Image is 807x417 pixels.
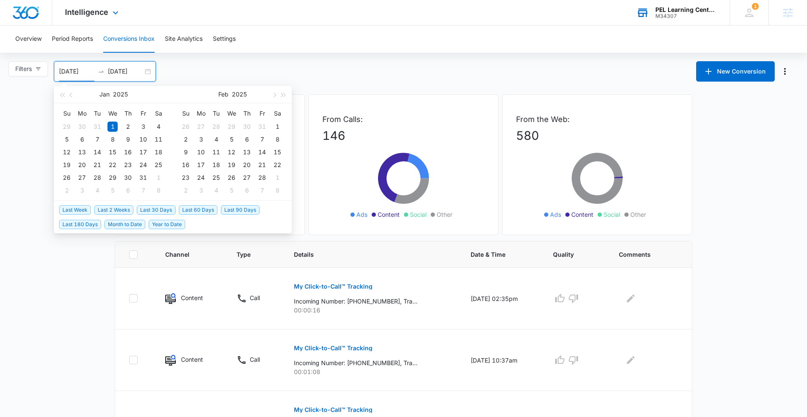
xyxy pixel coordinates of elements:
td: 2025-02-06 [120,184,135,197]
td: 2025-02-27 [239,171,254,184]
div: 30 [77,122,87,132]
div: 31 [138,173,148,183]
th: Fr [254,107,270,120]
input: Start date [59,67,94,76]
div: 19 [226,160,237,170]
td: 2025-03-07 [254,184,270,197]
th: Su [178,107,193,120]
td: 2025-01-01 [105,120,120,133]
td: 2025-02-04 [209,133,224,146]
div: account name [655,6,717,13]
div: 17 [196,160,206,170]
p: 146 [322,127,485,145]
div: 14 [257,147,267,157]
td: 2025-02-03 [74,184,90,197]
div: 24 [196,173,206,183]
td: 2025-01-28 [90,171,105,184]
span: Type [237,250,261,259]
td: 2025-02-05 [224,133,239,146]
div: 10 [138,134,148,145]
div: 2 [62,185,72,196]
td: 2025-01-28 [209,120,224,133]
span: Social [604,210,620,219]
td: 2025-02-22 [270,159,285,171]
button: Period Reports [52,26,93,53]
span: swap-right [98,68,104,75]
div: 5 [226,185,237,196]
span: Last 90 Days [221,205,260,215]
div: 20 [77,160,87,170]
div: 13 [242,147,252,157]
td: 2025-03-08 [270,184,285,197]
th: Su [59,107,74,120]
td: 2025-01-30 [120,171,135,184]
td: 2025-01-02 [120,120,135,133]
span: Content [571,210,593,219]
td: 2025-02-10 [193,146,209,159]
div: 7 [138,185,148,196]
div: 4 [92,185,102,196]
p: Content [181,293,203,302]
td: 2025-01-05 [59,133,74,146]
div: 26 [181,122,191,132]
td: 2025-03-03 [193,184,209,197]
span: Last 30 Days [137,205,175,215]
div: 5 [107,185,118,196]
span: Quality [553,250,586,259]
td: 2025-02-28 [254,171,270,184]
th: Tu [90,107,105,120]
td: 2025-01-19 [59,159,74,171]
span: Other [630,210,646,219]
div: 8 [107,134,118,145]
span: Last 60 Days [179,205,217,215]
div: 6 [123,185,133,196]
div: 12 [226,147,237,157]
span: Month to Date [104,220,145,229]
div: 11 [211,147,221,157]
div: 5 [226,134,237,145]
td: 2025-01-20 [74,159,90,171]
div: 11 [153,134,164,145]
span: Ads [550,210,561,219]
td: 2025-01-23 [120,159,135,171]
td: 2025-01-24 [135,159,151,171]
div: 1 [272,173,282,183]
div: 29 [62,122,72,132]
td: 2025-01-22 [105,159,120,171]
p: 580 [516,127,678,145]
div: 22 [272,160,282,170]
button: 2025 [113,86,128,103]
div: 24 [138,160,148,170]
td: 2025-01-26 [59,171,74,184]
span: 1 [752,3,759,10]
button: Jan [99,86,110,103]
div: 13 [77,147,87,157]
td: 2025-03-05 [224,184,239,197]
td: 2024-12-30 [74,120,90,133]
p: From Calls: [322,113,485,125]
p: 00:01:08 [294,367,450,376]
p: From the Web: [516,113,678,125]
p: Incoming Number: [PHONE_NUMBER], Tracking Number: [PHONE_NUMBER], Ring To: [PHONE_NUMBER], Caller... [294,358,418,367]
td: 2025-02-25 [209,171,224,184]
td: 2025-02-17 [193,159,209,171]
div: 5 [62,134,72,145]
span: Year to Date [149,220,185,229]
th: We [224,107,239,120]
td: 2025-01-21 [90,159,105,171]
button: Edit Comments [624,292,638,305]
div: 28 [92,173,102,183]
td: 2025-01-16 [120,146,135,159]
div: 22 [107,160,118,170]
p: 00:00:16 [294,306,450,315]
button: Settings [213,26,236,53]
td: 2025-02-15 [270,146,285,159]
td: 2025-02-14 [254,146,270,159]
td: 2025-02-11 [209,146,224,159]
div: 10 [196,147,206,157]
div: 18 [211,160,221,170]
div: 16 [181,160,191,170]
th: Mo [74,107,90,120]
div: 16 [123,147,133,157]
td: 2024-12-31 [90,120,105,133]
